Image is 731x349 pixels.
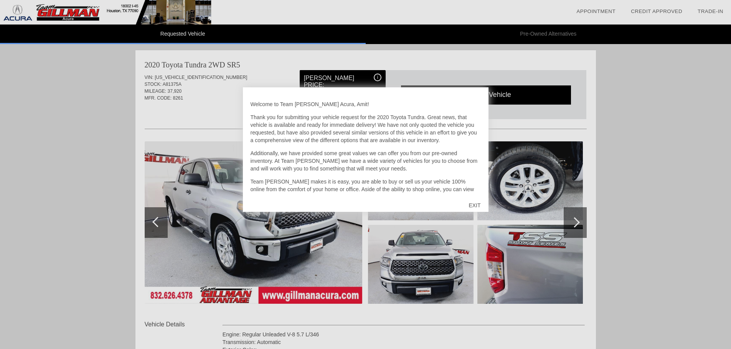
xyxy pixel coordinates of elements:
[698,8,723,14] a: Trade-In
[251,178,481,216] p: Team [PERSON_NAME] makes it is easy, you are able to buy or sell us your vehicle 100% online from...
[576,8,615,14] a: Appointment
[631,8,682,14] a: Credit Approved
[251,149,481,172] p: Additionally, we have provided some great values we can offer you from our pre-owned inventory. A...
[251,113,481,144] p: Thank you for submitting your vehicle request for the 2020 Toyota Tundra. Great news, that vehicl...
[461,194,488,217] div: EXIT
[251,100,481,108] p: Welcome to Team [PERSON_NAME] Acura, Amit!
